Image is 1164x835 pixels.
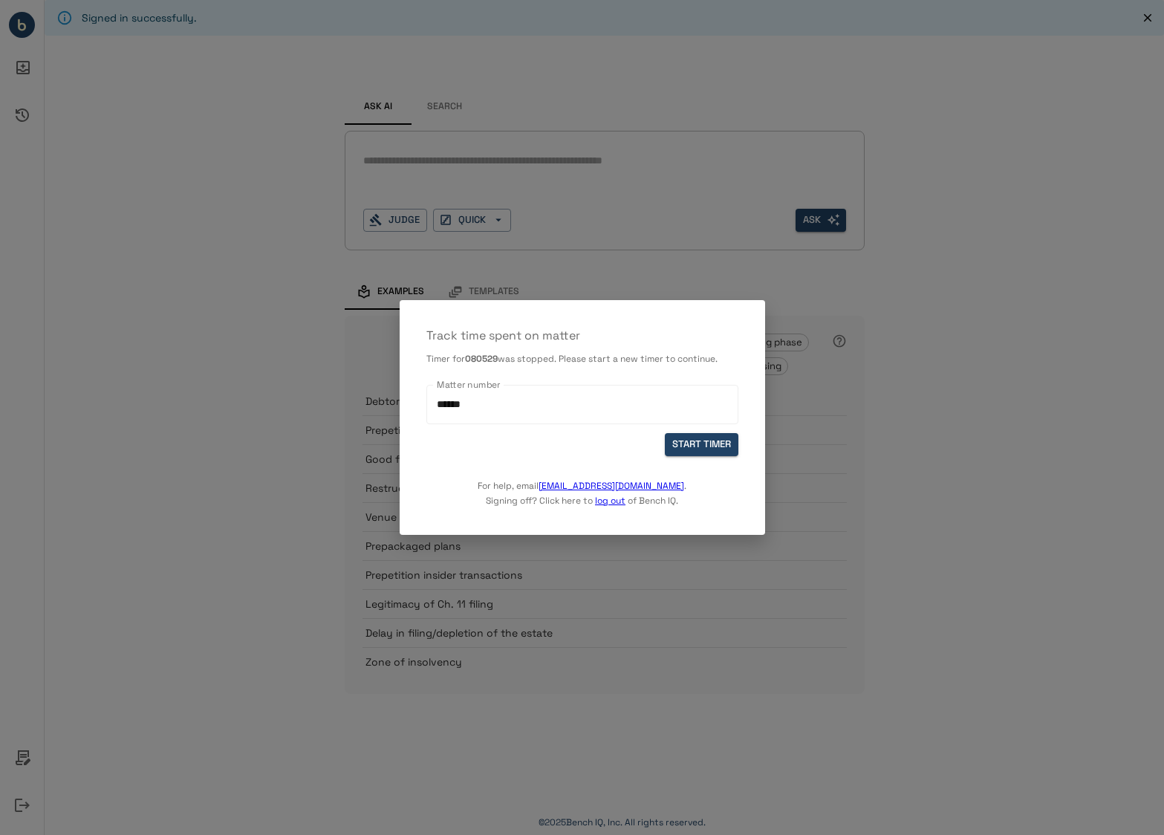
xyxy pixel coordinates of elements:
button: START TIMER [665,433,738,456]
p: Track time spent on matter [426,327,738,345]
label: Matter number [437,378,501,391]
b: 080529 [465,353,498,365]
a: log out [595,495,625,507]
p: For help, email . Signing off? Click here to of Bench IQ. [478,456,686,508]
span: was stopped. Please start a new timer to continue. [498,353,718,365]
span: Timer for [426,353,465,365]
a: [EMAIL_ADDRESS][DOMAIN_NAME] [539,480,684,492]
